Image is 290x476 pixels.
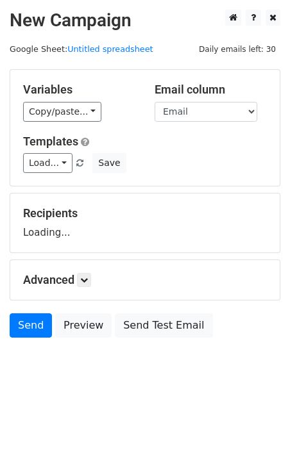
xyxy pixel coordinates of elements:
[23,206,267,220] h5: Recipients
[115,313,212,338] a: Send Test Email
[23,135,78,148] a: Templates
[55,313,112,338] a: Preview
[23,102,101,122] a: Copy/paste...
[155,83,267,97] h5: Email column
[23,83,135,97] h5: Variables
[23,206,267,240] div: Loading...
[194,44,280,54] a: Daily emails left: 30
[67,44,153,54] a: Untitled spreadsheet
[92,153,126,173] button: Save
[10,44,153,54] small: Google Sheet:
[23,153,72,173] a: Load...
[10,313,52,338] a: Send
[10,10,280,31] h2: New Campaign
[194,42,280,56] span: Daily emails left: 30
[23,273,267,287] h5: Advanced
